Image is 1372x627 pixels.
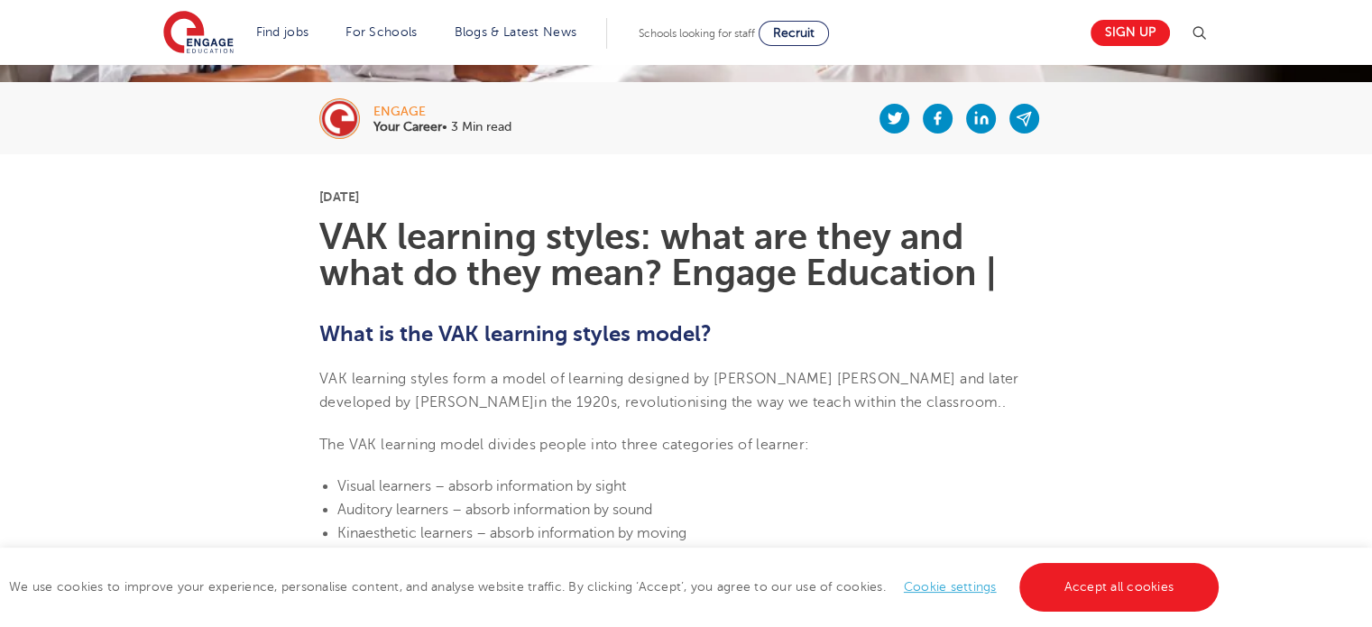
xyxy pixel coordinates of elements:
[1019,563,1220,612] a: Accept all cookies
[759,21,829,46] a: Recruit
[1091,20,1170,46] a: Sign up
[319,190,1053,203] p: [DATE]
[337,502,652,518] span: Auditory learners – absorb information by sound
[9,580,1223,594] span: We use cookies to improve your experience, personalise content, and analyse website traffic. By c...
[773,26,815,40] span: Recruit
[319,321,712,346] b: What is the VAK learning styles model?
[256,25,309,39] a: Find jobs
[455,25,577,39] a: Blogs & Latest News
[373,106,511,118] div: engage
[319,371,1019,410] span: VAK learning styles form a model of learning designed by [PERSON_NAME] [PERSON_NAME] and later de...
[373,120,442,134] b: Your Career
[904,580,997,594] a: Cookie settings
[337,478,626,494] span: Visual learners – absorb information by sight
[345,25,417,39] a: For Schools
[319,437,809,453] span: The VAK learning model divides people into three categories of learner:
[639,27,755,40] span: Schools looking for staff
[337,525,686,541] span: Kinaesthetic learners – absorb information by moving
[319,219,1053,291] h1: VAK learning styles: what are they and what do they mean? Engage Education |
[373,121,511,134] p: • 3 Min read
[163,11,234,56] img: Engage Education
[534,394,1001,410] span: in the 1920s, revolutionising the way we teach within the classroom.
